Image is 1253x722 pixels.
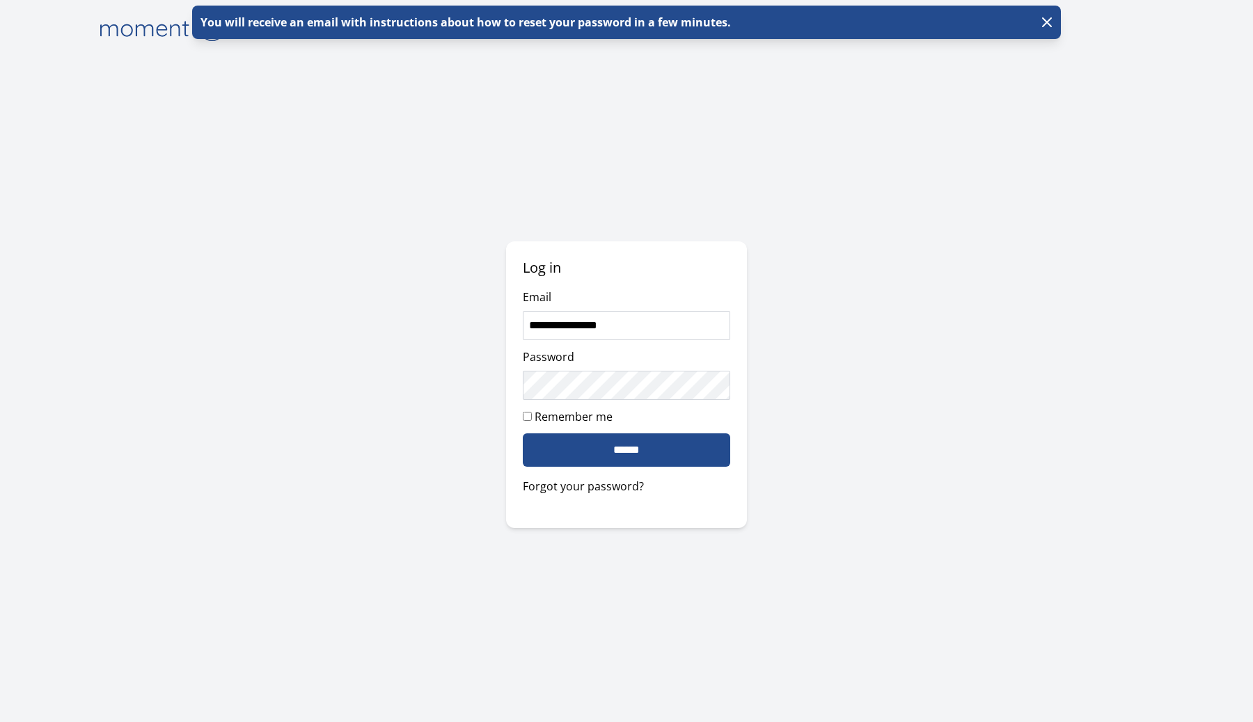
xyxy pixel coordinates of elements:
[535,409,613,424] label: Remember me
[523,258,731,278] h2: Log in
[523,289,551,305] label: Email
[523,478,731,495] a: Forgot your password?
[523,349,574,364] label: Password
[198,14,731,31] p: You will receive an email with instructions about how to reset your password in a few minutes.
